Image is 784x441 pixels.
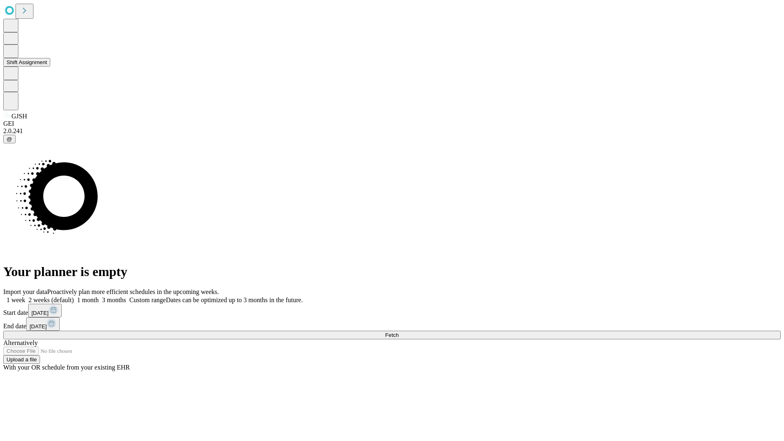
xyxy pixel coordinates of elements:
[47,288,219,295] span: Proactively plan more efficient schedules in the upcoming weeks.
[3,58,50,67] button: Shift Assignment
[3,317,781,331] div: End date
[7,136,12,142] span: @
[29,323,47,330] span: [DATE]
[11,113,27,120] span: GJSH
[3,127,781,135] div: 2.0.241
[3,304,781,317] div: Start date
[7,296,25,303] span: 1 week
[29,296,74,303] span: 2 weeks (default)
[385,332,399,338] span: Fetch
[166,296,303,303] span: Dates can be optimized up to 3 months in the future.
[77,296,99,303] span: 1 month
[3,355,40,364] button: Upload a file
[3,339,38,346] span: Alternatively
[102,296,126,303] span: 3 months
[129,296,166,303] span: Custom range
[31,310,49,316] span: [DATE]
[3,331,781,339] button: Fetch
[3,288,47,295] span: Import your data
[26,317,60,331] button: [DATE]
[28,304,62,317] button: [DATE]
[3,364,130,371] span: With your OR schedule from your existing EHR
[3,264,781,279] h1: Your planner is empty
[3,135,16,143] button: @
[3,120,781,127] div: GEI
